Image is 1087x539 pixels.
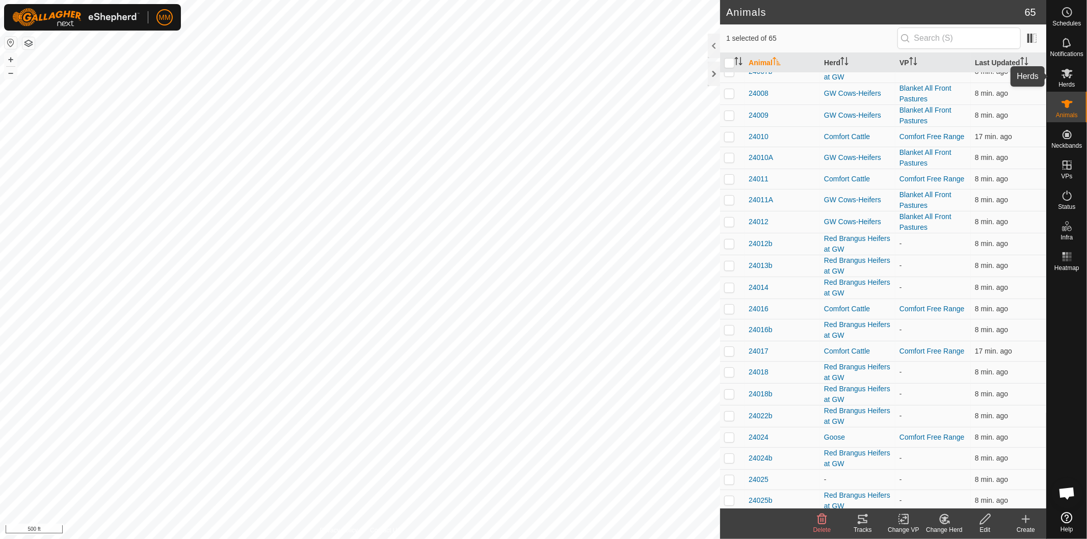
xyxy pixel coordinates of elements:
[824,255,891,277] div: Red Brangus Heifers at GW
[899,132,965,141] a: Comfort Free Range
[1058,82,1075,88] span: Herds
[12,8,140,26] img: Gallagher Logo
[965,525,1005,534] div: Edit
[824,432,891,443] div: Goose
[824,448,891,469] div: Red Brangus Heifers at GW
[899,175,965,183] a: Comfort Free Range
[1061,526,1073,532] span: Help
[749,238,773,249] span: 24012b
[824,406,891,427] div: Red Brangus Heifers at GW
[899,84,951,103] a: Blanket All Front Pastures
[899,368,902,376] app-display-virtual-paddock-transition: -
[1025,5,1036,20] span: 65
[1052,20,1081,26] span: Schedules
[824,195,891,205] div: GW Cows-Heifers
[1005,525,1046,534] div: Create
[824,131,891,142] div: Comfort Cattle
[824,233,891,255] div: Red Brangus Heifers at GW
[824,319,891,341] div: Red Brangus Heifers at GW
[975,196,1008,204] span: Sep 14, 2025, 10:42 AM
[749,110,768,121] span: 24009
[726,6,1025,18] h2: Animals
[899,475,902,483] app-display-virtual-paddock-transition: -
[749,174,768,184] span: 24011
[749,282,768,293] span: 24014
[824,110,891,121] div: GW Cows-Heifers
[899,212,951,231] a: Blanket All Front Pastures
[158,12,170,23] span: MM
[842,525,883,534] div: Tracks
[749,346,768,357] span: 24017
[749,432,768,443] span: 24024
[5,67,17,79] button: –
[1056,112,1078,118] span: Animals
[975,433,1008,441] span: Sep 14, 2025, 10:41 AM
[824,88,891,99] div: GW Cows-Heifers
[813,526,831,533] span: Delete
[749,411,773,421] span: 24022b
[975,347,1012,355] span: Sep 14, 2025, 10:32 AM
[975,390,1008,398] span: Sep 14, 2025, 10:42 AM
[975,496,1008,504] span: Sep 14, 2025, 10:42 AM
[1051,143,1082,149] span: Neckbands
[1047,508,1087,536] a: Help
[975,132,1012,141] span: Sep 14, 2025, 10:32 AM
[749,474,768,485] span: 24025
[749,131,768,142] span: 24010
[895,53,971,73] th: VP
[975,326,1008,334] span: Sep 14, 2025, 10:41 AM
[909,59,917,67] p-sorticon: Activate to sort
[975,305,1008,313] span: Sep 14, 2025, 10:42 AM
[1061,173,1072,179] span: VPs
[897,28,1021,49] input: Search (S)
[899,433,965,441] a: Comfort Free Range
[975,454,1008,462] span: Sep 14, 2025, 10:41 AM
[975,283,1008,291] span: Sep 14, 2025, 10:42 AM
[749,88,768,99] span: 24008
[749,367,768,378] span: 24018
[749,260,773,271] span: 24013b
[749,195,773,205] span: 24011A
[975,261,1008,269] span: Sep 14, 2025, 10:41 AM
[1052,478,1082,508] div: Open chat
[899,239,902,248] app-display-virtual-paddock-transition: -
[1058,204,1075,210] span: Status
[899,347,965,355] a: Comfort Free Range
[5,37,17,49] button: Reset Map
[899,148,951,167] a: Blanket All Front Pastures
[975,475,1008,483] span: Sep 14, 2025, 10:41 AM
[824,474,891,485] div: -
[320,526,358,535] a: Privacy Policy
[22,37,35,49] button: Map Layers
[899,191,951,209] a: Blanket All Front Pastures
[899,326,902,334] app-display-virtual-paddock-transition: -
[749,389,773,399] span: 24018b
[899,106,951,125] a: Blanket All Front Pastures
[924,525,965,534] div: Change Herd
[734,59,743,67] p-sorticon: Activate to sort
[975,218,1008,226] span: Sep 14, 2025, 10:41 AM
[749,453,773,464] span: 24024b
[899,261,902,269] app-display-virtual-paddock-transition: -
[899,305,965,313] a: Comfort Free Range
[1061,234,1073,240] span: Infra
[824,304,891,314] div: Comfort Cattle
[745,53,820,73] th: Animal
[975,175,1008,183] span: Sep 14, 2025, 10:42 AM
[749,304,768,314] span: 24016
[749,495,773,506] span: 24025b
[975,153,1008,161] span: Sep 14, 2025, 10:41 AM
[840,59,849,67] p-sorticon: Activate to sort
[824,174,891,184] div: Comfort Cattle
[824,277,891,299] div: Red Brangus Heifers at GW
[975,89,1008,97] span: Sep 14, 2025, 10:42 AM
[773,59,781,67] p-sorticon: Activate to sort
[899,454,902,462] app-display-virtual-paddock-transition: -
[370,526,400,535] a: Contact Us
[1050,51,1083,57] span: Notifications
[749,152,773,163] span: 24010A
[5,53,17,66] button: +
[824,384,891,405] div: Red Brangus Heifers at GW
[899,390,902,398] app-display-virtual-paddock-transition: -
[726,33,897,44] span: 1 selected of 65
